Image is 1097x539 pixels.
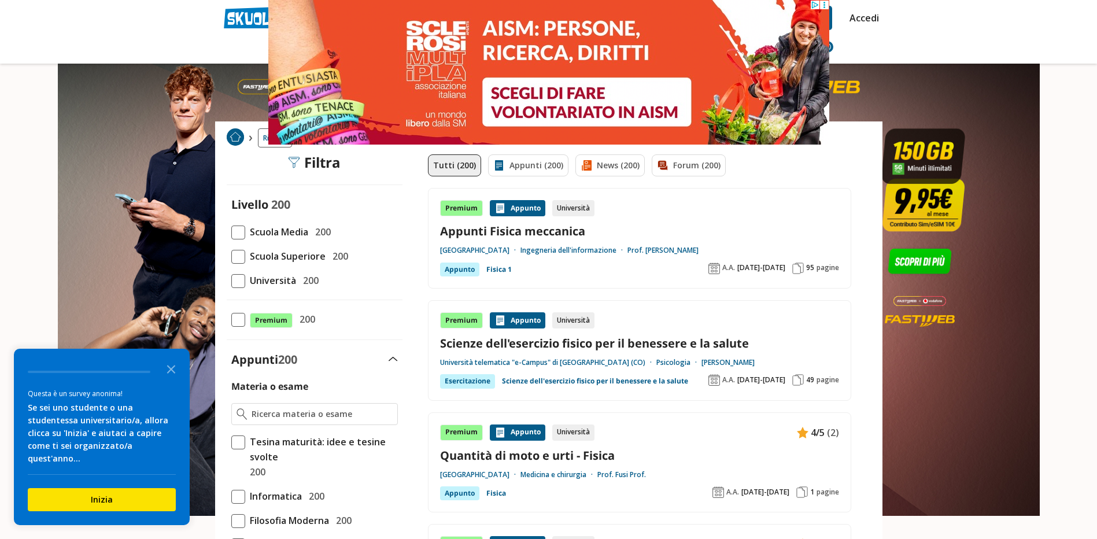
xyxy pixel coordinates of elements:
a: Ricerca [258,128,292,147]
img: Ricerca materia o esame [237,408,248,420]
input: Ricerca materia o esame [252,408,392,420]
span: (2) [827,425,839,440]
a: Scienze dell'esercizio fisico per il benessere e la salute [502,374,688,388]
span: Informatica [245,489,302,504]
span: pagine [817,375,839,385]
img: Anno accademico [708,374,720,386]
img: Pagine [792,263,804,274]
span: Università [245,273,296,288]
a: Appunti (200) [488,154,568,176]
a: Home [227,128,244,147]
span: 200 [328,249,348,264]
div: Appunto [490,200,545,216]
img: Anno accademico [712,486,724,498]
a: News (200) [575,154,645,176]
img: Pagine [796,486,808,498]
a: [GEOGRAPHIC_DATA] [440,246,520,255]
a: Università telematica "e-Campus" di [GEOGRAPHIC_DATA] (CO) [440,358,656,367]
a: [GEOGRAPHIC_DATA] [440,470,520,479]
button: Inizia [28,488,176,511]
span: 1 [810,488,814,497]
div: Filtra [288,154,341,171]
span: [DATE]-[DATE] [737,375,785,385]
img: Forum filtro contenuto [657,160,668,171]
div: Premium [440,424,483,441]
a: Fisica [486,486,506,500]
span: 200 [298,273,319,288]
span: [DATE]-[DATE] [737,263,785,272]
a: [PERSON_NAME] [701,358,755,367]
span: Premium [250,313,293,328]
img: Pagine [792,374,804,386]
img: Appunti contenuto [494,427,506,438]
div: Premium [440,312,483,328]
span: 200 [304,489,324,504]
span: 95 [806,263,814,272]
button: Close the survey [160,357,183,380]
a: Accedi [849,6,874,30]
label: Livello [231,197,268,212]
a: Ingegneria dell'informazione [520,246,627,255]
img: Anno accademico [708,263,720,274]
a: Tutti (200) [428,154,481,176]
div: Appunto [440,486,479,500]
a: Forum (200) [652,154,726,176]
div: Se sei uno studente o una studentessa universitario/a, allora clicca su 'Inizia' e aiutaci a capi... [28,401,176,465]
label: Appunti [231,352,297,367]
span: 49 [806,375,814,385]
a: Fisica 1 [486,263,512,276]
a: Psicologia [656,358,701,367]
span: pagine [817,263,839,272]
img: Home [227,128,244,146]
img: News filtro contenuto [581,160,592,171]
img: Appunti contenuto [494,202,506,214]
a: Scienze dell'esercizio fisico per il benessere e la salute [440,335,839,351]
span: pagine [817,488,839,497]
span: 200 [331,513,352,528]
span: Tesina maturità: idee e tesine svolte [245,434,398,464]
div: Esercitazione [440,374,495,388]
span: 200 [271,197,290,212]
a: Appunti Fisica meccanica [440,223,839,239]
span: A.A. [722,263,735,272]
label: Materia o esame [231,380,308,393]
span: Filosofia Moderna [245,513,329,528]
div: Università [552,312,594,328]
span: 200 [245,464,265,479]
div: Appunto [490,312,545,328]
img: Appunti contenuto [797,427,808,438]
div: Appunto [440,263,479,276]
div: Università [552,200,594,216]
div: Premium [440,200,483,216]
div: Survey [14,349,190,525]
div: Università [552,424,594,441]
img: Appunti filtro contenuto [493,160,505,171]
span: 200 [295,312,315,327]
span: A.A. [726,488,739,497]
span: [DATE]-[DATE] [741,488,789,497]
img: Appunti contenuto [494,315,506,326]
span: Scuola Superiore [245,249,326,264]
span: A.A. [722,375,735,385]
a: Prof. Fusi Prof. [597,470,646,479]
a: Quantità di moto e urti - Fisica [440,448,839,463]
img: Filtra filtri mobile [288,157,300,168]
span: 4/5 [811,425,825,440]
span: Scuola Media [245,224,308,239]
div: Appunto [490,424,545,441]
img: Apri e chiudi sezione [389,357,398,361]
a: Medicina e chirurgia [520,470,597,479]
div: Questa è un survey anonima! [28,388,176,399]
a: Prof. [PERSON_NAME] [627,246,699,255]
span: 200 [311,224,331,239]
span: 200 [278,352,297,367]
